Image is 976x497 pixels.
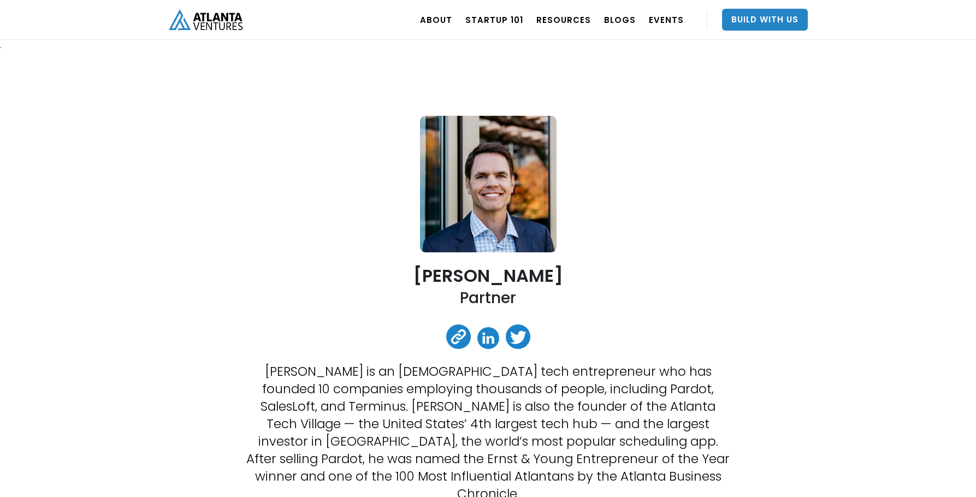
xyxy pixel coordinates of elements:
[722,9,808,31] a: Build With Us
[536,4,591,35] a: RESOURCES
[420,4,452,35] a: ABOUT
[604,4,636,35] a: BLOGS
[649,4,684,35] a: EVENTS
[460,288,516,308] h2: Partner
[413,266,563,285] h2: [PERSON_NAME]
[465,4,523,35] a: Startup 101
